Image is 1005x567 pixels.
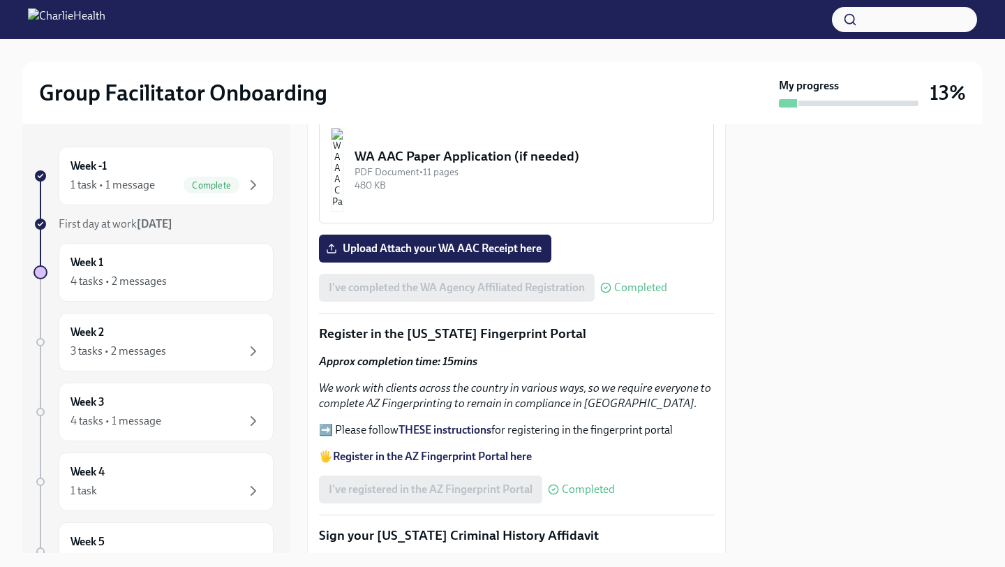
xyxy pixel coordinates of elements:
[70,395,105,410] h6: Week 3
[39,79,327,107] h2: Group Facilitator Onboarding
[33,383,274,441] a: Week 34 tasks • 1 message
[70,464,105,480] h6: Week 4
[70,534,105,550] h6: Week 5
[319,422,714,438] p: ➡️ Please follow for registering in the fingerprint portal
[70,255,103,270] h6: Week 1
[70,325,104,340] h6: Week 2
[70,483,97,499] div: 1 task
[331,128,343,212] img: WA AAC Paper Application (if needed)
[562,484,615,495] span: Completed
[319,116,714,223] button: WA AAC Paper Application (if needed)PDF Document•11 pages480 KB
[70,177,155,193] div: 1 task • 1 message
[33,313,274,371] a: Week 23 tasks • 2 messages
[33,452,274,511] a: Week 41 task
[33,216,274,232] a: First day at work[DATE]
[329,242,542,256] span: Upload Attach your WA AAC Receipt here
[319,526,714,545] p: Sign your [US_STATE] Criminal History Affidavit
[33,147,274,205] a: Week -11 task • 1 messageComplete
[355,147,702,165] div: WA AAC Paper Application (if needed)
[779,78,839,94] strong: My progress
[70,344,166,359] div: 3 tasks • 2 messages
[355,165,702,179] div: PDF Document • 11 pages
[33,243,274,302] a: Week 14 tasks • 2 messages
[59,217,172,230] span: First day at work
[614,282,667,293] span: Completed
[319,449,714,464] p: 🖐️
[70,159,107,174] h6: Week -1
[333,450,532,463] a: Register in the AZ Fingerprint Portal here
[70,413,161,429] div: 4 tasks • 1 message
[70,274,167,289] div: 4 tasks • 2 messages
[930,80,966,105] h3: 13%
[137,217,172,230] strong: [DATE]
[319,235,551,263] label: Upload Attach your WA AAC Receipt here
[28,8,105,31] img: CharlieHealth
[319,325,714,343] p: Register in the [US_STATE] Fingerprint Portal
[355,179,702,192] div: 480 KB
[319,355,477,368] strong: Approx completion time: 15mins
[184,180,239,191] span: Complete
[399,423,491,436] a: THESE instructions
[319,381,711,410] em: We work with clients across the country in various ways, so we require everyone to complete AZ Fi...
